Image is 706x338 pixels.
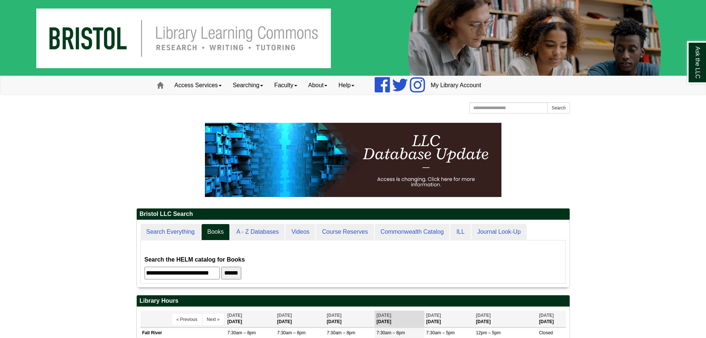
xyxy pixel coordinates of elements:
[277,330,306,335] span: 7:30am – 8pm
[547,102,570,114] button: Search
[228,330,256,335] span: 7:30am – 8pm
[227,76,269,95] a: Searching
[325,311,375,327] th: [DATE]
[277,313,292,318] span: [DATE]
[537,311,566,327] th: [DATE]
[316,224,374,240] a: Course Reserves
[539,313,554,318] span: [DATE]
[137,295,570,307] h2: Library Hours
[303,76,333,95] a: About
[377,313,391,318] span: [DATE]
[377,330,405,335] span: 7:30am – 8pm
[285,224,315,240] a: Videos
[205,123,501,197] img: HTML tutorial
[327,330,355,335] span: 7:30am – 8pm
[375,224,450,240] a: Commonwealth Catalog
[476,330,501,335] span: 12pm – 5pm
[539,330,553,335] span: Closed
[471,224,527,240] a: Journal Look-Up
[425,76,487,95] a: My Library Account
[375,311,424,327] th: [DATE]
[201,224,229,240] a: Books
[172,314,202,325] button: « Previous
[327,313,342,318] span: [DATE]
[476,313,491,318] span: [DATE]
[169,76,227,95] a: Access Services
[450,224,470,240] a: ILL
[137,209,570,220] h2: Bristol LLC Search
[426,313,441,318] span: [DATE]
[269,76,303,95] a: Faculty
[333,76,360,95] a: Help
[474,311,537,327] th: [DATE]
[226,311,275,327] th: [DATE]
[424,311,474,327] th: [DATE]
[228,313,242,318] span: [DATE]
[145,255,245,265] label: Search the HELM catalog for Books
[145,244,562,279] div: Books
[231,224,285,240] a: A - Z Databases
[140,224,201,240] a: Search Everything
[203,314,224,325] button: Next »
[426,330,455,335] span: 7:30am – 5pm
[275,311,325,327] th: [DATE]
